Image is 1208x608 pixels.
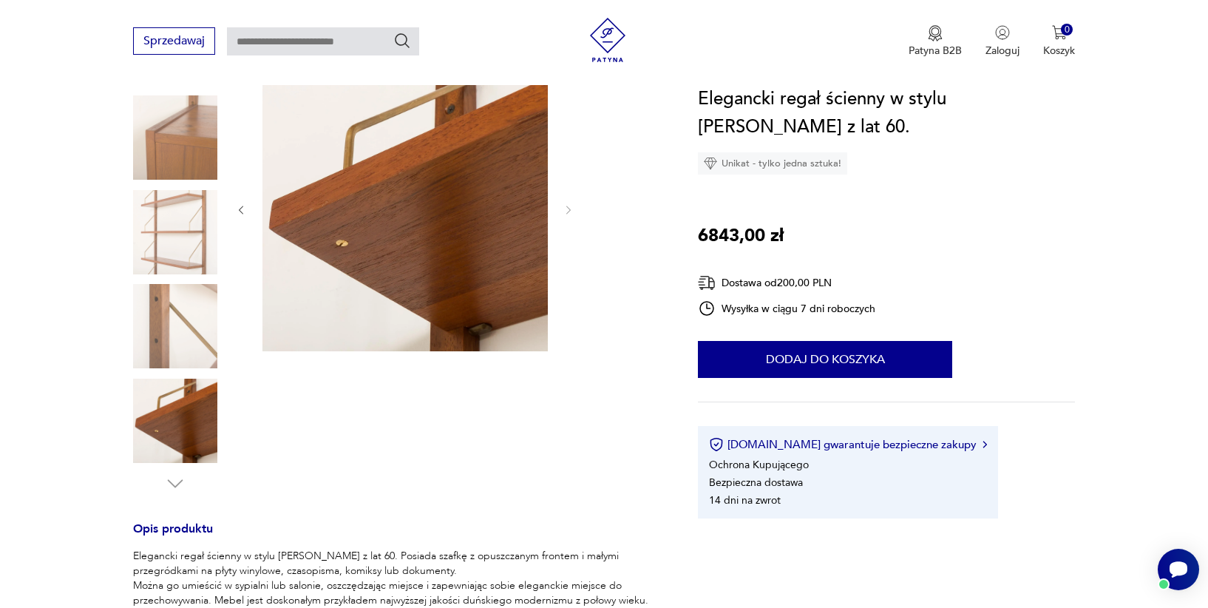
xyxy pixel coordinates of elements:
img: Zdjęcie produktu Elegancki regał ścienny w stylu Poula Cadoviusa z lat 60. [133,95,217,180]
button: Zaloguj [985,25,1019,58]
p: Zaloguj [985,44,1019,58]
div: Dostawa od 200,00 PLN [698,274,875,292]
li: 14 dni na zwrot [709,493,781,507]
button: Szukaj [393,32,411,50]
button: Dodaj do koszyka [698,341,952,378]
img: Zdjęcie produktu Elegancki regał ścienny w stylu Poula Cadoviusa z lat 60. [262,66,548,351]
button: 0Koszyk [1043,25,1075,58]
div: Unikat - tylko jedna sztuka! [698,152,847,175]
img: Zdjęcie produktu Elegancki regał ścienny w stylu Poula Cadoviusa z lat 60. [133,190,217,274]
h3: Opis produktu [133,524,663,549]
img: Ikona medalu [928,25,943,41]
h1: Elegancki regał ścienny w stylu [PERSON_NAME] z lat 60. [698,85,1075,141]
button: Patyna B2B [909,25,962,58]
li: Ochrona Kupującego [709,458,809,472]
img: Patyna - sklep z meblami i dekoracjami vintage [586,18,630,62]
img: Zdjęcie produktu Elegancki regał ścienny w stylu Poula Cadoviusa z lat 60. [133,379,217,463]
iframe: Smartsupp widget button [1158,549,1199,590]
p: 6843,00 zł [698,222,784,250]
img: Ikona koszyka [1052,25,1067,40]
div: Wysyłka w ciągu 7 dni roboczych [698,300,875,317]
img: Zdjęcie produktu Elegancki regał ścienny w stylu Poula Cadoviusa z lat 60. [133,284,217,368]
li: Bezpieczna dostawa [709,476,803,490]
p: Koszyk [1043,44,1075,58]
img: Ikona strzałki w prawo [983,441,987,448]
img: Ikona certyfikatu [709,437,724,452]
div: 0 [1061,24,1073,36]
img: Ikona diamentu [704,157,717,170]
button: [DOMAIN_NAME] gwarantuje bezpieczne zakupy [709,437,986,452]
button: Sprzedawaj [133,27,215,55]
p: Patyna B2B [909,44,962,58]
img: Ikonka użytkownika [995,25,1010,40]
img: Ikona dostawy [698,274,716,292]
a: Sprzedawaj [133,37,215,47]
a: Ikona medaluPatyna B2B [909,25,962,58]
